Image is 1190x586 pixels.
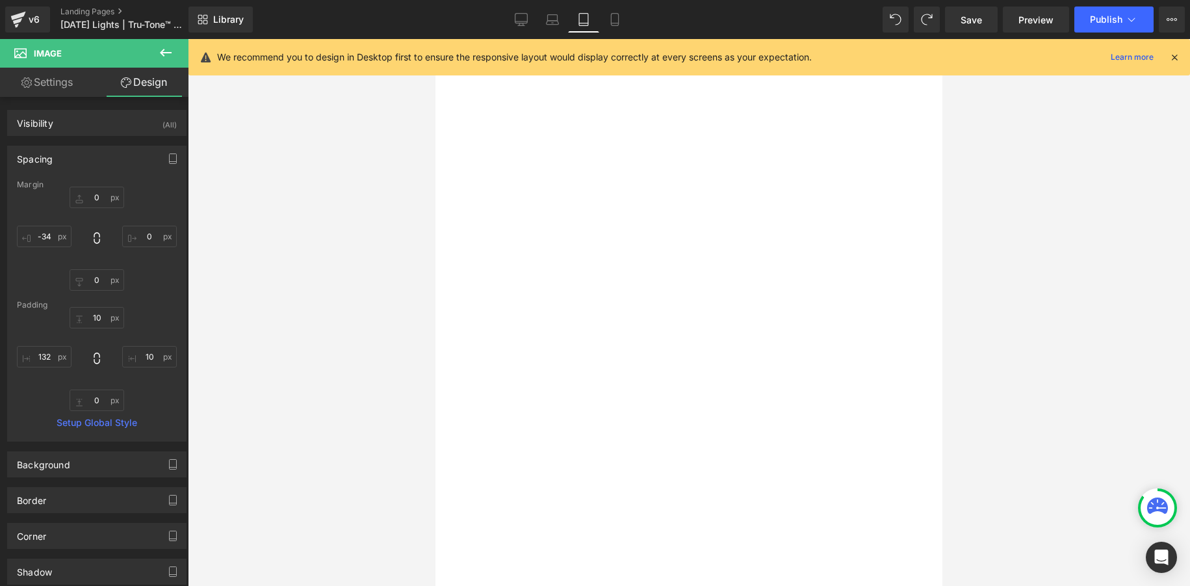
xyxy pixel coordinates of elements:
div: Spacing [17,146,53,165]
a: Desktop [506,7,537,33]
div: Padding [17,300,177,310]
a: v6 [5,7,50,33]
input: 0 [122,346,177,367]
a: Tablet [568,7,599,33]
div: Open Intercom Messenger [1146,542,1177,573]
a: Setup Global Style [17,418,177,428]
div: Corner [17,524,46,542]
span: Save [961,13,982,27]
span: Preview [1018,13,1054,27]
a: Learn more [1106,49,1159,65]
input: 0 [70,187,124,208]
div: Margin [17,180,177,189]
div: v6 [26,11,42,28]
a: Preview [1003,7,1069,33]
button: Publish [1074,7,1154,33]
div: Visibility [17,111,53,129]
div: Background [17,452,70,470]
a: Mobile [599,7,630,33]
span: Image [34,48,62,59]
button: Undo [883,7,909,33]
span: Library [213,14,244,25]
div: Border [17,488,46,506]
div: (All) [162,111,177,132]
span: [DATE] Lights | Tru-Tone™ vintage-style LED light bulbs [60,20,185,30]
input: 0 [17,346,71,367]
a: New Library [188,7,253,33]
input: 0 [17,226,71,247]
input: 0 [70,269,124,291]
input: 0 [70,307,124,328]
p: We recommend you to design in Desktop first to ensure the responsive layout would display correct... [217,50,812,64]
a: Landing Pages [60,7,210,17]
div: Shadow [17,559,52,578]
button: More [1159,7,1185,33]
span: Publish [1090,14,1122,25]
button: Redo [914,7,940,33]
a: Laptop [537,7,568,33]
input: 0 [122,226,177,247]
input: 0 [70,390,124,411]
a: Design [97,68,191,97]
